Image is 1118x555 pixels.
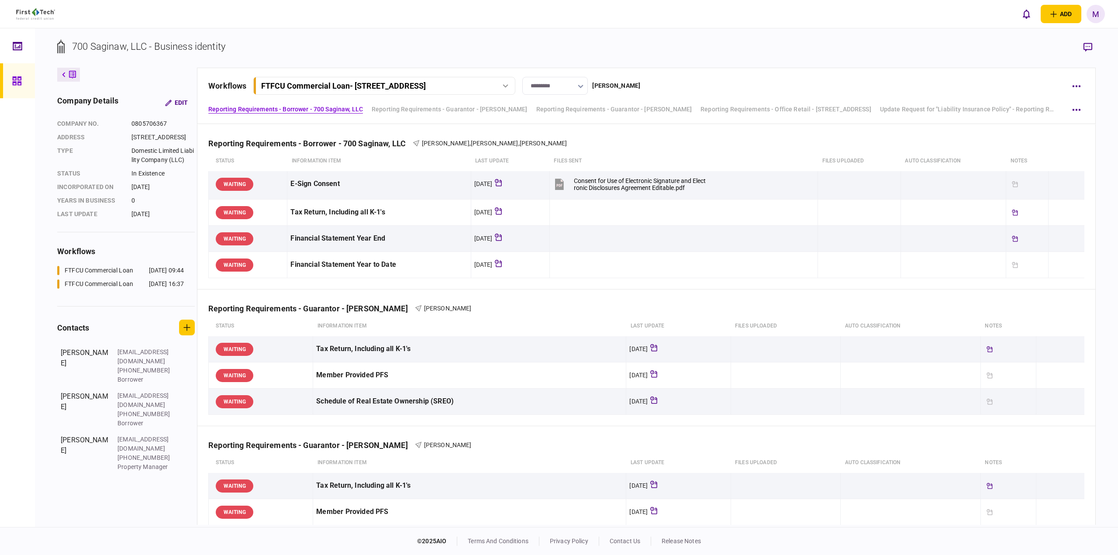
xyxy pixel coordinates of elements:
[474,260,493,269] div: [DATE]
[553,174,706,194] button: Consent for Use of Electronic Signature and Electronic Disclosures Agreement Editable.pdf
[984,480,995,492] div: Tickler available
[731,316,841,336] th: Files uploaded
[61,348,109,384] div: [PERSON_NAME]
[1087,5,1105,23] button: M
[841,453,981,473] th: auto classification
[117,453,174,462] div: [PHONE_NUMBER]
[57,133,123,142] div: address
[208,304,415,313] div: Reporting Requirements - Guarantor - [PERSON_NAME]
[208,80,246,92] div: workflows
[57,95,118,110] div: company details
[57,322,89,334] div: contacts
[629,345,648,353] div: [DATE]
[209,453,313,473] th: status
[549,151,818,171] th: files sent
[117,462,174,472] div: Property Manager
[316,476,623,496] div: Tax Return, Including all K-1's
[474,234,493,243] div: [DATE]
[57,183,123,192] div: incorporated on
[417,537,457,546] div: © 2025 AIO
[216,343,253,356] div: WAITING
[65,266,133,275] div: FTFCU Commercial Loan
[72,39,225,54] div: 700 Saginaw, LLC - Business identity
[731,453,841,473] th: Files uploaded
[980,453,1036,473] th: notes
[1009,179,1021,190] div: Updated document requested
[216,369,253,382] div: WAITING
[57,119,123,128] div: company no.
[57,210,123,219] div: last update
[57,169,123,178] div: status
[626,453,731,473] th: last update
[253,77,515,95] button: FTFCU Commercial Loan- [STREET_ADDRESS]
[149,266,184,275] div: [DATE] 09:44
[61,435,109,472] div: [PERSON_NAME]
[208,105,363,114] a: Reporting Requirements - Borrower - 700 Saginaw, LLC
[216,259,253,272] div: WAITING
[574,177,706,191] div: Consent for Use of Electronic Signature and Electronic Disclosures Agreement Editable.pdf
[216,206,253,219] div: WAITING
[474,179,493,188] div: [DATE]
[57,196,123,205] div: years in business
[474,208,493,217] div: [DATE]
[818,151,901,171] th: Files uploaded
[841,316,981,336] th: auto classification
[290,203,467,222] div: Tax Return, Including all K-1's
[131,210,195,219] div: [DATE]
[313,316,626,336] th: Information item
[984,507,995,518] div: Updated document requested
[131,119,195,128] div: 0805706367
[61,391,109,428] div: [PERSON_NAME]
[984,396,995,407] div: Updated document requested
[471,151,549,171] th: last update
[424,441,472,448] span: [PERSON_NAME]
[57,146,123,165] div: Type
[208,441,415,450] div: Reporting Requirements - Guarantor - [PERSON_NAME]
[984,344,995,355] div: Tickler available
[131,133,195,142] div: [STREET_ADDRESS]
[131,183,195,192] div: [DATE]
[290,174,467,194] div: E-Sign Consent
[424,305,472,312] span: [PERSON_NAME]
[372,105,528,114] a: Reporting Requirements - Guarantor - [PERSON_NAME]
[117,410,174,419] div: [PHONE_NUMBER]
[117,348,174,366] div: [EMAIL_ADDRESS][DOMAIN_NAME]
[629,397,648,406] div: [DATE]
[980,316,1036,336] th: notes
[117,391,174,410] div: [EMAIL_ADDRESS][DOMAIN_NAME]
[1006,151,1048,171] th: notes
[149,279,184,289] div: [DATE] 16:37
[290,255,467,275] div: Financial Statement Year to Date
[422,140,469,147] span: [PERSON_NAME]
[700,105,871,114] a: Reporting Requirements - Office Retail - [STREET_ADDRESS]
[290,229,467,248] div: Financial Statement Year End
[1041,5,1081,23] button: open adding identity options
[65,279,133,289] div: FTFCU Commercial Loan
[216,232,253,245] div: WAITING
[117,435,174,453] div: [EMAIL_ADDRESS][DOMAIN_NAME]
[209,151,287,171] th: status
[57,279,184,289] a: FTFCU Commercial Loan[DATE] 16:37
[131,196,195,205] div: 0
[1009,233,1021,245] div: Tickler available
[209,316,313,336] th: status
[518,140,520,147] span: ,
[536,105,692,114] a: Reporting Requirements - Guarantor - [PERSON_NAME]
[216,395,253,408] div: WAITING
[901,151,1006,171] th: auto classification
[469,140,471,147] span: ,
[261,81,426,90] div: FTFCU Commercial Loan - [STREET_ADDRESS]
[1009,207,1021,218] div: Tickler available
[626,316,731,336] th: last update
[57,245,195,257] div: workflows
[158,95,195,110] button: Edit
[984,370,995,381] div: Updated document requested
[471,140,518,147] span: [PERSON_NAME]
[662,538,701,545] a: release notes
[629,481,648,490] div: [DATE]
[313,453,626,473] th: Information item
[117,419,174,428] div: Borrower
[16,8,55,20] img: client company logo
[629,371,648,379] div: [DATE]
[880,105,1055,114] a: Update Request for "Liability Insurance Policy" - Reporting Requirements - Office Retail [STREET_...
